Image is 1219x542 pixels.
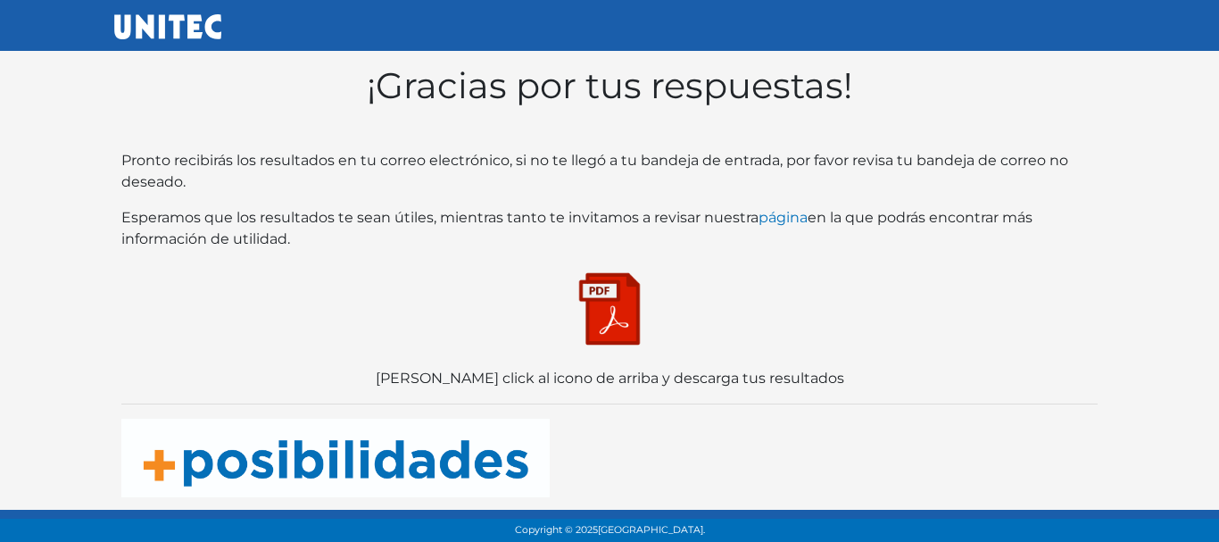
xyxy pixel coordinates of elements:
[121,207,1098,250] p: Esperamos que los resultados te sean útiles, mientras tanto te invitamos a revisar nuestra en la ...
[121,150,1098,193] p: , si no te llegó a tu bandeja de entrada, por favor revisa tu bandeja de correo no deseado.
[114,14,221,39] img: UNITEC
[121,152,510,169] bold: Pronto recibirás los resultados en tu correo electrónico
[759,209,808,226] a: página
[121,419,550,497] img: posibilidades naranja
[121,368,1098,389] p: [PERSON_NAME] click al icono de arriba y descarga tus resultados
[121,64,1098,107] h1: ¡Gracias por tus respuestas!
[598,524,705,536] span: [GEOGRAPHIC_DATA].
[565,264,654,354] img: Descarga tus resultados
